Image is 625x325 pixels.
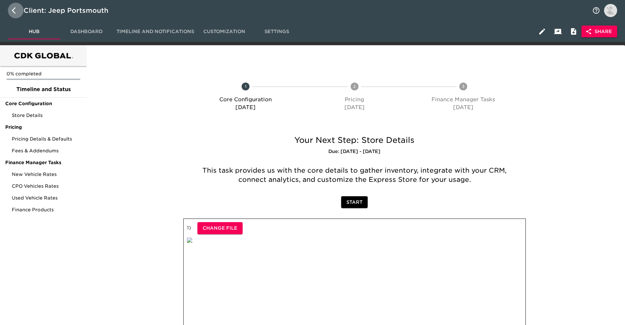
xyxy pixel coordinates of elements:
[12,136,82,142] span: Pricing Details & Defaults
[245,84,246,89] text: 1
[303,96,406,104] p: Pricing
[346,198,362,206] span: Start
[353,84,356,89] text: 2
[12,171,82,178] span: New Vehicle Rates
[194,96,298,104] p: Core Configuration
[341,196,368,208] button: Start
[534,24,550,39] button: Edit Hub
[183,135,526,145] h5: Your Next Step: Store Details
[604,4,617,17] img: Profile
[550,24,566,39] button: Client View
[187,238,192,243] img: qkibX1zbU72zw90W6Gan%2FTemplates%2Fc8u5urROGxQJUwQoavog%2F5483c2e4-06d1-4af0-a5c5-4d36678a9ce5.jpg
[566,24,581,39] button: Internal Notes and Comments
[581,26,617,38] button: Share
[12,112,82,119] span: Store Details
[462,84,465,89] text: 3
[588,3,604,18] button: notifications
[7,70,80,77] p: 0% completed
[412,96,515,104] p: Finance Manager Tasks
[183,148,526,155] h6: Due: [DATE] - [DATE]
[12,206,82,213] span: Finance Products
[12,147,82,154] span: Fees & Addendums
[117,28,194,36] span: Timeline and Notifications
[203,224,237,232] span: Change File
[5,124,82,130] span: Pricing
[587,28,612,36] span: Share
[12,28,56,36] span: Hub
[24,5,118,16] div: Client: Jeep Portsmouth
[5,86,82,93] span: Timeline and Status
[5,100,82,107] span: Core Configuration
[64,28,109,36] span: Dashboard
[202,166,508,183] span: This task provides us with the core details to gather inventory, integrate with your CRM, connect...
[5,159,82,166] span: Finance Manager Tasks
[12,195,82,201] span: Used Vehicle Rates
[303,104,406,111] p: [DATE]
[202,28,247,36] span: Customization
[254,28,299,36] span: Settings
[412,104,515,111] p: [DATE]
[197,222,243,234] button: Change File
[12,183,82,189] span: CPO Vehicles Rates
[194,104,298,111] p: [DATE]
